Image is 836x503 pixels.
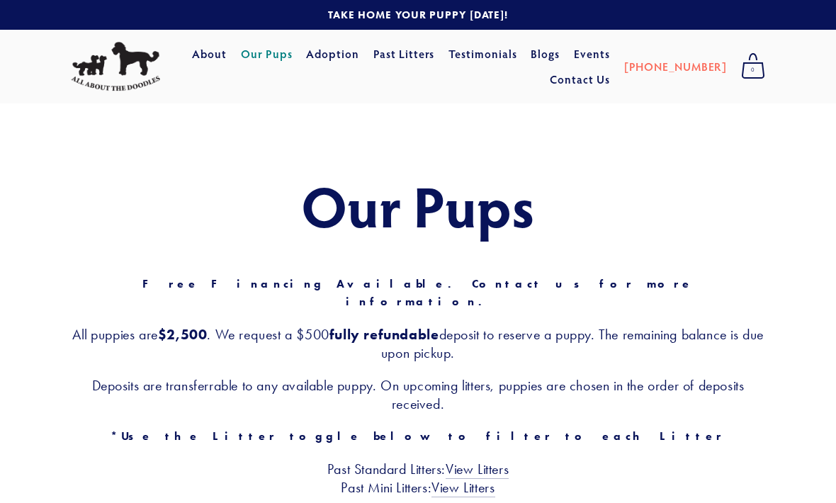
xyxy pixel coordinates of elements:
[448,41,517,67] a: Testimonials
[574,41,610,67] a: Events
[329,326,439,343] strong: fully refundable
[306,41,359,67] a: Adoption
[71,42,160,91] img: All About The Doodles
[624,54,727,79] a: [PHONE_NUMBER]
[142,277,705,309] strong: Free Financing Available. Contact us for more information.
[734,49,772,84] a: 0 items in cart
[111,429,725,443] strong: *Use the Litter toggle below to filter to each Litter
[373,46,435,61] a: Past Litters
[431,479,495,497] a: View Litters
[71,325,765,362] h3: All puppies are . We request a $500 deposit to reserve a puppy. The remaining balance is due upon...
[741,61,765,79] span: 0
[531,41,560,67] a: Blogs
[71,460,765,497] h3: Past Standard Litters: Past Mini Litters:
[158,326,208,343] strong: $2,500
[241,41,293,67] a: Our Pups
[446,460,509,479] a: View Litters
[550,67,610,92] a: Contact Us
[192,41,227,67] a: About
[71,174,765,237] h1: Our Pups
[71,376,765,413] h3: Deposits are transferrable to any available puppy. On upcoming litters, puppies are chosen in the...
